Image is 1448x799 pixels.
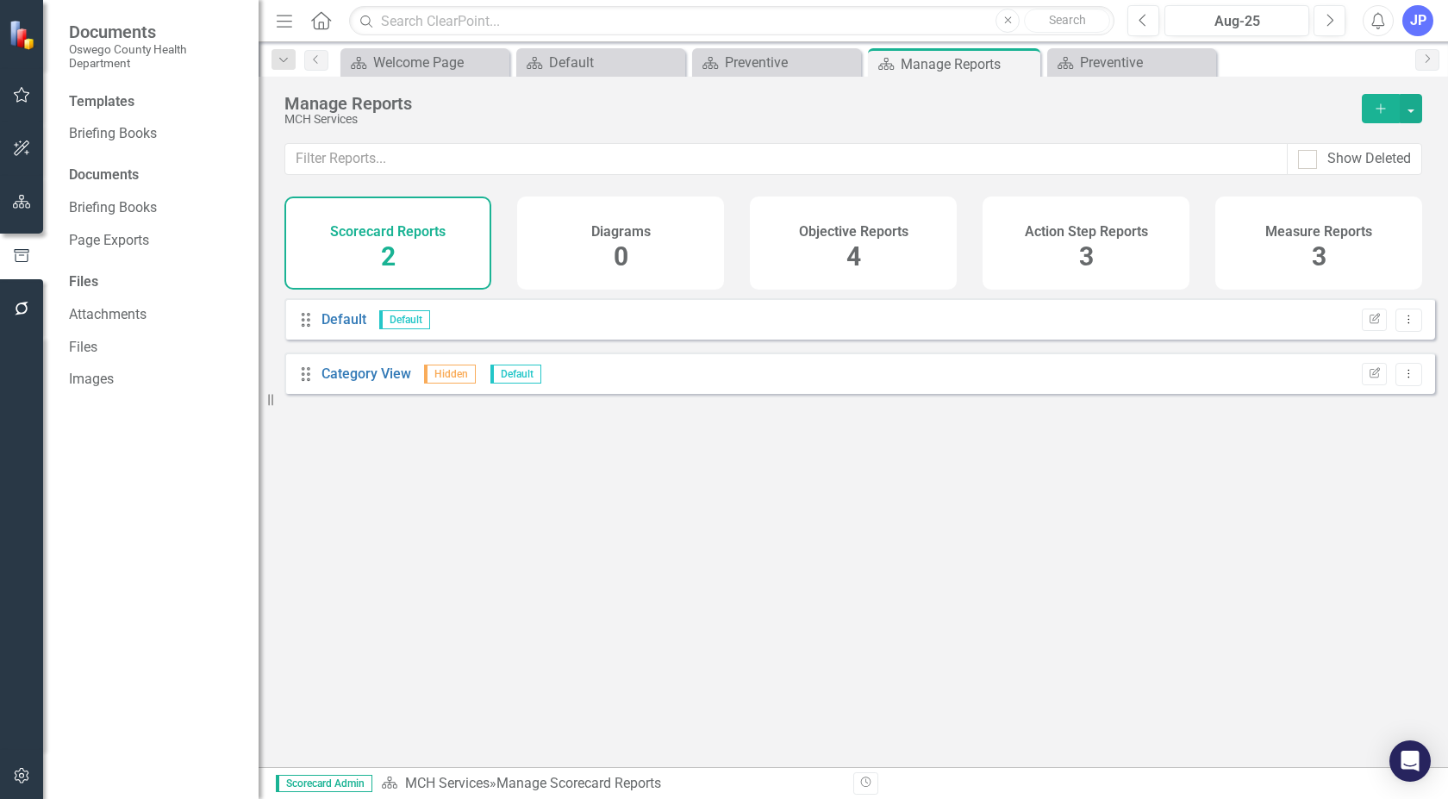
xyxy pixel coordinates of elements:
[901,53,1036,75] div: Manage Reports
[7,18,40,51] img: ClearPoint Strategy
[69,92,241,112] div: Templates
[1265,224,1372,240] h4: Measure Reports
[1389,740,1431,782] div: Open Intercom Messenger
[1312,241,1326,272] span: 3
[69,305,241,325] a: Attachments
[1402,5,1433,36] button: JP
[381,774,840,794] div: » Manage Scorecard Reports
[1080,52,1212,73] div: Preventive
[69,370,241,390] a: Images
[591,224,651,240] h4: Diagrams
[69,198,241,218] a: Briefing Books
[1049,13,1086,27] span: Search
[1024,9,1110,33] button: Search
[69,42,241,71] small: Oswego County Health Department
[549,52,681,73] div: Default
[321,365,411,382] a: Category View
[521,52,681,73] a: Default
[284,143,1288,175] input: Filter Reports...
[799,224,908,240] h4: Objective Reports
[1327,149,1411,169] div: Show Deleted
[405,775,490,791] a: MCH Services
[69,22,241,42] span: Documents
[381,241,396,272] span: 2
[69,338,241,358] a: Files
[284,94,1345,113] div: Manage Reports
[846,241,861,272] span: 4
[345,52,505,73] a: Welcome Page
[69,231,241,251] a: Page Exports
[379,310,430,329] span: Default
[284,113,1345,126] div: MCH Services
[1170,11,1303,32] div: Aug-25
[1025,224,1148,240] h4: Action Step Reports
[725,52,857,73] div: Preventive
[490,365,541,384] span: Default
[69,165,241,185] div: Documents
[69,272,241,292] div: Files
[330,224,446,240] h4: Scorecard Reports
[321,311,366,328] a: Default
[373,52,505,73] div: Welcome Page
[1079,241,1094,272] span: 3
[424,365,476,384] span: Hidden
[69,124,241,144] a: Briefing Books
[1164,5,1309,36] button: Aug-25
[276,775,372,792] span: Scorecard Admin
[1052,52,1212,73] a: Preventive
[614,241,628,272] span: 0
[349,6,1114,36] input: Search ClearPoint...
[696,52,857,73] a: Preventive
